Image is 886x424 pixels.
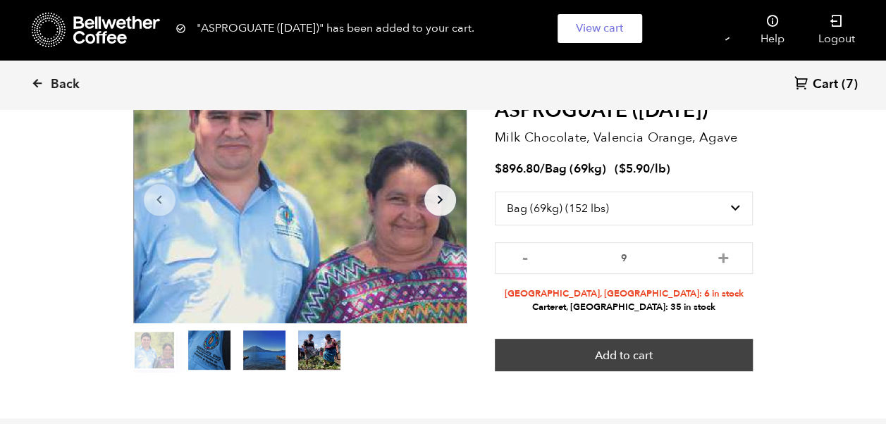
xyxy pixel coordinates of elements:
[495,161,540,177] bdi: 896.80
[495,301,753,314] li: Carteret, [GEOGRAPHIC_DATA]: 35 in stock
[714,249,732,263] button: +
[813,76,838,93] span: Cart
[495,287,753,301] li: [GEOGRAPHIC_DATA], [GEOGRAPHIC_DATA]: 6 in stock
[558,14,642,43] a: View cart
[51,76,80,93] span: Back
[495,161,502,177] span: $
[176,14,711,43] div: "ASPROGUATE ([DATE])" has been added to your cart.
[619,161,650,177] bdi: 5.90
[495,339,753,371] button: Add to cart
[619,161,626,177] span: $
[650,161,666,177] span: /lb
[495,128,753,147] p: Milk Chocolate, Valencia Orange, Agave
[794,75,858,94] a: Cart (7)
[842,76,858,93] span: (7)
[615,161,670,177] span: ( )
[495,99,753,123] h2: ASPROGUATE ([DATE])
[545,161,606,177] span: Bag (69kg)
[540,161,545,177] span: /
[516,249,534,263] button: -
